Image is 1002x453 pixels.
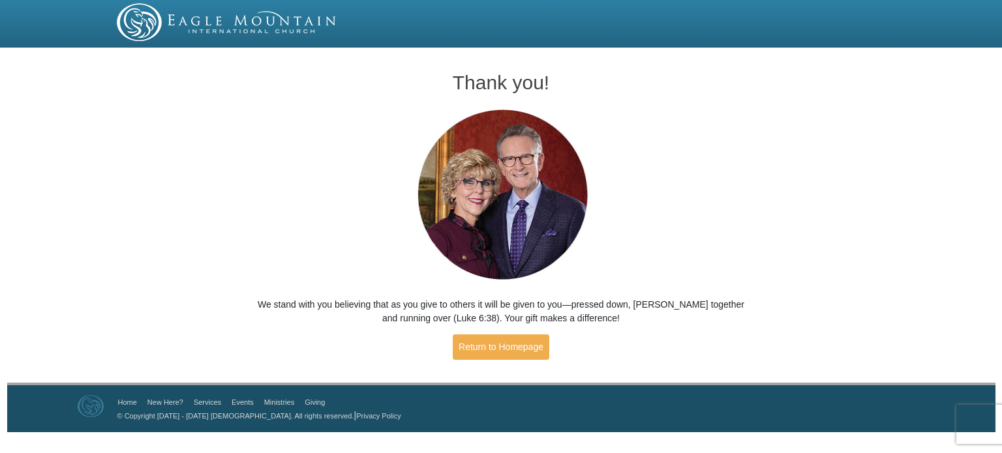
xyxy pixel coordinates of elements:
[78,395,104,417] img: Eagle Mountain International Church
[356,412,401,420] a: Privacy Policy
[117,3,337,41] img: EMIC
[258,72,745,93] h1: Thank you!
[147,398,183,406] a: New Here?
[405,106,598,285] img: Pastors George and Terri Pearsons
[232,398,254,406] a: Events
[118,398,137,406] a: Home
[113,409,401,422] p: |
[194,398,221,406] a: Services
[264,398,294,406] a: Ministries
[453,334,549,360] a: Return to Homepage
[117,412,354,420] a: © Copyright [DATE] - [DATE] [DEMOGRAPHIC_DATA]. All rights reserved.
[305,398,325,406] a: Giving
[258,298,745,325] p: We stand with you believing that as you give to others it will be given to you—pressed down, [PER...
